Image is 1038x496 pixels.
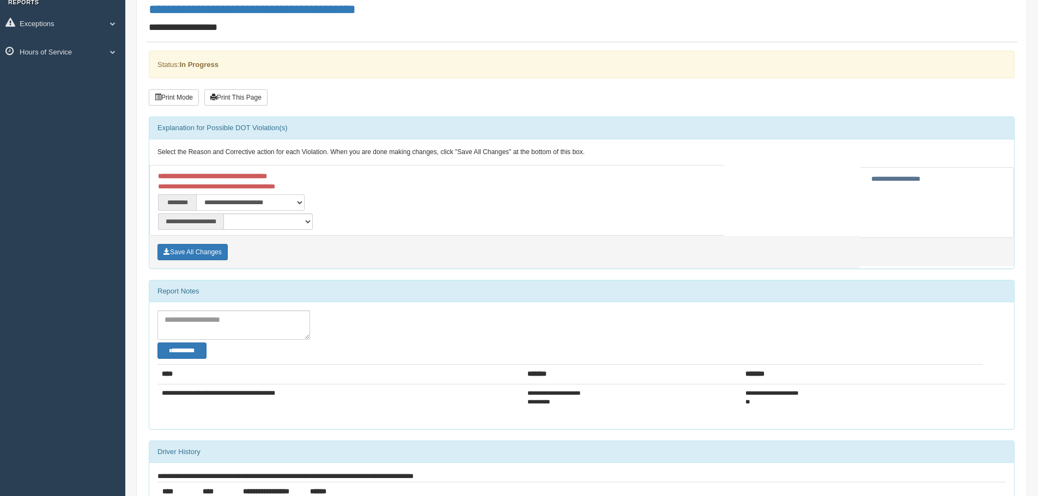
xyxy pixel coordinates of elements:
div: Driver History [149,441,1014,463]
button: Save [157,244,228,260]
button: Print This Page [204,89,268,106]
div: Report Notes [149,280,1014,302]
div: Select the Reason and Corrective action for each Violation. When you are done making changes, cli... [149,139,1014,166]
div: Explanation for Possible DOT Violation(s) [149,117,1014,139]
button: Change Filter Options [157,342,207,359]
div: Status: [149,51,1015,78]
button: Print Mode [149,89,199,106]
strong: In Progress [179,60,218,69]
